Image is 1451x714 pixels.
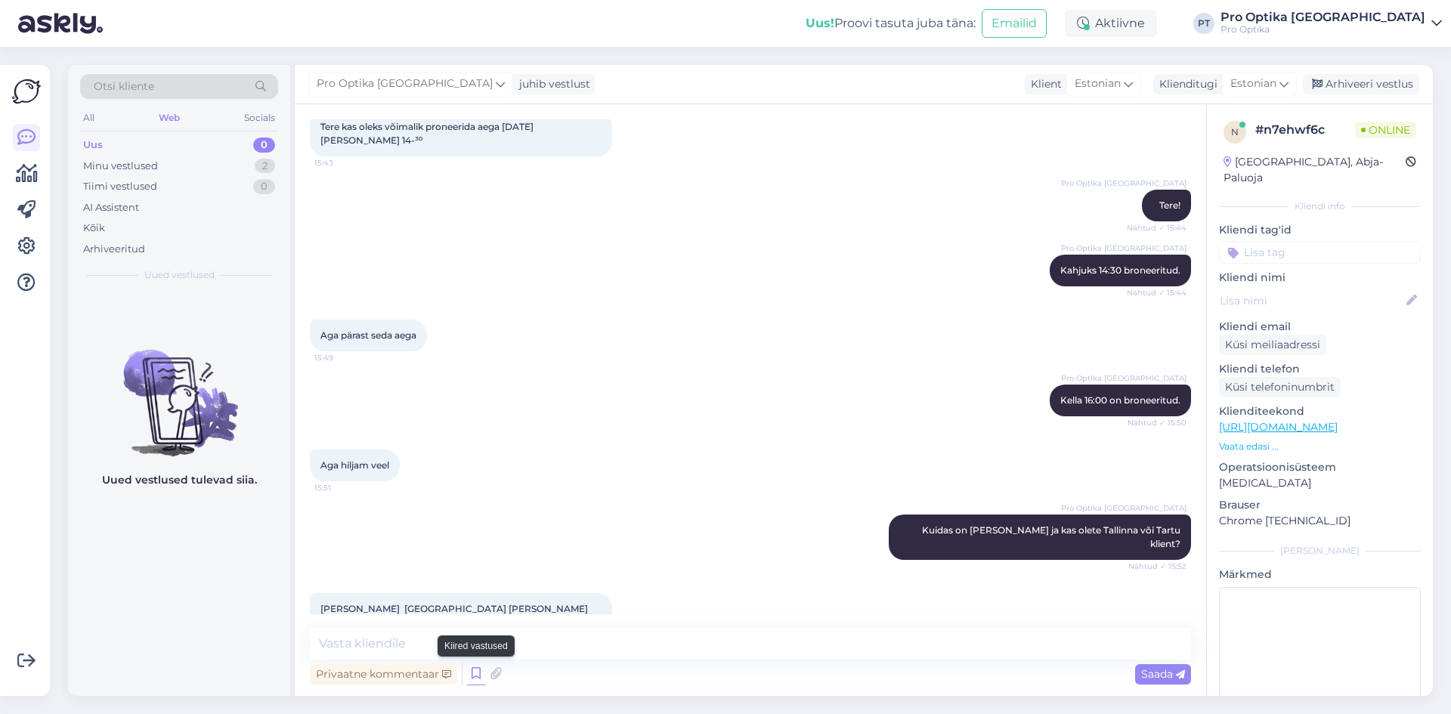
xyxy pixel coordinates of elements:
span: Estonian [1230,76,1276,92]
a: [URL][DOMAIN_NAME] [1219,420,1338,434]
span: 15:43 [314,157,371,168]
div: Küsi telefoninumbrit [1219,377,1341,397]
input: Lisa tag [1219,241,1421,264]
span: Nähtud ✓ 15:44 [1127,287,1186,298]
div: Arhiveeri vestlus [1303,74,1419,94]
span: Nähtud ✓ 15:44 [1127,222,1186,233]
p: Operatsioonisüsteem [1219,459,1421,475]
div: Privaatne kommentaar [310,664,457,685]
span: n [1231,126,1239,138]
span: Pro Optika [GEOGRAPHIC_DATA] [1061,502,1186,514]
div: Kõik [83,221,105,236]
span: Online [1355,122,1416,138]
div: [PERSON_NAME] [1219,544,1421,558]
span: Kuidas on [PERSON_NAME] ja kas olete Tallinna või Tartu klient? [922,524,1183,549]
span: Tere kas oleks võimalik proneerida aega [DATE] [PERSON_NAME] 14-³⁰ [320,121,536,146]
div: Uus [83,138,103,153]
span: 15:49 [314,352,371,363]
div: Küsi meiliaadressi [1219,335,1326,355]
div: Socials [241,108,278,128]
div: Aktiivne [1065,10,1157,37]
div: Arhiveeritud [83,242,145,257]
p: Kliendi telefon [1219,361,1421,377]
span: Saada [1141,667,1185,681]
small: Kiired vastused [444,639,508,653]
img: No chats [68,323,290,459]
div: Tiimi vestlused [83,179,157,194]
div: juhib vestlust [513,76,590,92]
span: Otsi kliente [94,79,154,94]
span: Kella 16:00 on broneeritud. [1060,394,1180,406]
div: Klient [1025,76,1062,92]
p: [MEDICAL_DATA] [1219,475,1421,491]
span: [PERSON_NAME] [GEOGRAPHIC_DATA] [PERSON_NAME] [PERSON_NAME], aitäh. [320,603,590,628]
a: Pro Optika [GEOGRAPHIC_DATA]Pro Optika [1221,11,1442,36]
p: Kliendi nimi [1219,270,1421,286]
span: Tere! [1159,199,1180,211]
p: Kliendi tag'id [1219,222,1421,238]
div: Web [156,108,183,128]
div: # n7ehwf6c [1255,121,1355,139]
div: All [80,108,97,128]
span: Uued vestlused [144,268,215,282]
span: Nähtud ✓ 15:50 [1128,417,1186,428]
span: Pro Optika [GEOGRAPHIC_DATA] [1061,372,1186,384]
span: Pro Optika [GEOGRAPHIC_DATA] [317,76,493,92]
div: [GEOGRAPHIC_DATA], Abja-Paluoja [1224,154,1406,186]
div: Pro Optika [GEOGRAPHIC_DATA] [1221,11,1425,23]
div: Klienditugi [1153,76,1217,92]
div: PT [1193,13,1214,34]
p: Kliendi email [1219,319,1421,335]
div: AI Assistent [83,200,139,215]
div: Pro Optika [1221,23,1425,36]
span: Pro Optika [GEOGRAPHIC_DATA] [1061,243,1186,254]
span: Pro Optika [GEOGRAPHIC_DATA] [1061,178,1186,189]
p: Brauser [1219,497,1421,513]
button: Emailid [982,9,1047,38]
p: Märkmed [1219,567,1421,583]
p: Chrome [TECHNICAL_ID] [1219,513,1421,529]
span: Aga hiljam veel [320,459,389,471]
div: 2 [255,159,275,174]
p: Vaata edasi ... [1219,440,1421,453]
input: Lisa nimi [1220,292,1403,309]
p: Uued vestlused tulevad siia. [102,472,257,488]
img: Askly Logo [12,77,41,106]
span: Kahjuks 14:30 broneeritud. [1060,264,1180,276]
span: Estonian [1075,76,1121,92]
span: Nähtud ✓ 15:52 [1128,561,1186,572]
div: Proovi tasuta juba täna: [806,14,976,32]
div: Kliendi info [1219,199,1421,213]
span: Aga pärast seda aega [320,329,416,341]
b: Uus! [806,16,834,30]
p: Klienditeekond [1219,403,1421,419]
span: 15:51 [314,482,371,493]
div: Minu vestlused [83,159,158,174]
div: 0 [253,138,275,153]
div: 0 [253,179,275,194]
